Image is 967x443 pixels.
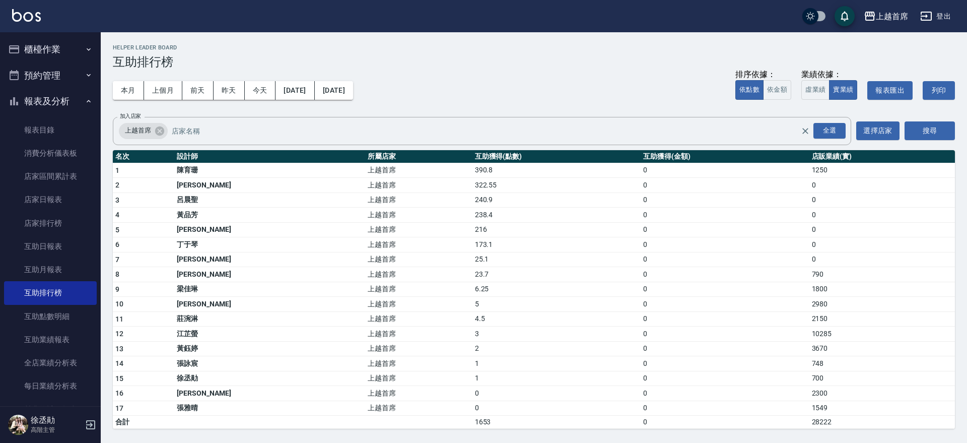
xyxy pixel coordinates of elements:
[4,351,97,374] a: 全店業績分析表
[4,188,97,211] a: 店家日報表
[867,81,913,100] button: 報表匯出
[811,121,848,141] button: Open
[115,389,124,397] span: 16
[115,374,124,383] span: 15
[809,193,955,208] td: 0
[472,341,641,356] td: 2
[809,401,955,416] td: 1549
[641,208,809,223] td: 0
[174,341,365,356] td: 黃鈺婷
[735,80,764,100] button: 依點數
[472,297,641,312] td: 5
[315,81,353,100] button: [DATE]
[182,81,214,100] button: 前天
[365,311,472,327] td: 上越首席
[174,222,365,237] td: [PERSON_NAME]
[115,226,119,234] span: 5
[472,178,641,193] td: 322.55
[214,81,245,100] button: 昨天
[4,118,97,142] a: 報表目錄
[905,121,955,140] button: 搜尋
[115,211,119,219] span: 4
[169,122,818,140] input: 店家名稱
[115,181,119,189] span: 2
[472,222,641,237] td: 216
[113,150,174,163] th: 名次
[365,237,472,252] td: 上越首席
[641,222,809,237] td: 0
[641,150,809,163] th: 互助獲得(金額)
[809,371,955,386] td: 700
[472,311,641,327] td: 4.5
[472,252,641,267] td: 25.1
[174,252,365,267] td: [PERSON_NAME]
[809,267,955,282] td: 790
[365,163,472,178] td: 上越首席
[641,311,809,327] td: 0
[113,55,955,69] h3: 互助排行榜
[809,252,955,267] td: 0
[472,282,641,297] td: 6.25
[365,401,472,416] td: 上越首席
[365,371,472,386] td: 上越首席
[813,123,846,139] div: 全選
[365,386,472,401] td: 上越首席
[174,282,365,297] td: 梁佳琳
[641,401,809,416] td: 0
[809,163,955,178] td: 1250
[809,416,955,429] td: 28222
[4,374,97,398] a: 每日業績分析表
[472,401,641,416] td: 0
[120,112,141,120] label: 加入店家
[801,70,857,80] div: 業績依據：
[115,270,119,278] span: 8
[4,165,97,188] a: 店家區間累計表
[119,125,157,136] span: 上越首席
[472,193,641,208] td: 240.9
[115,345,124,353] span: 13
[115,315,124,323] span: 11
[641,356,809,371] td: 0
[856,121,900,140] button: 選擇店家
[916,7,955,26] button: 登出
[641,237,809,252] td: 0
[809,297,955,312] td: 2980
[641,178,809,193] td: 0
[809,208,955,223] td: 0
[641,416,809,429] td: 0
[472,208,641,223] td: 238.4
[4,305,97,328] a: 互助點數明細
[115,240,119,248] span: 6
[829,80,857,100] button: 實業績
[798,124,812,138] button: Clear
[641,252,809,267] td: 0
[809,150,955,163] th: 店販業績(實)
[365,150,472,163] th: 所屬店家
[174,371,365,386] td: 徐丞勛
[809,311,955,327] td: 2150
[115,196,119,204] span: 3
[641,163,809,178] td: 0
[12,9,41,22] img: Logo
[115,300,124,308] span: 10
[115,285,119,293] span: 9
[115,256,119,264] span: 7
[472,356,641,371] td: 1
[472,150,641,163] th: 互助獲得(點數)
[174,237,365,252] td: 丁于琴
[4,328,97,351] a: 互助業績報表
[113,416,174,429] td: 合計
[4,235,97,258] a: 互助日報表
[641,371,809,386] td: 0
[115,330,124,338] span: 12
[174,356,365,371] td: 張詠宸
[763,80,791,100] button: 依金額
[641,267,809,282] td: 0
[641,193,809,208] td: 0
[4,258,97,281] a: 互助月報表
[735,70,791,80] div: 排序依據：
[174,178,365,193] td: [PERSON_NAME]
[115,359,124,367] span: 14
[119,123,168,139] div: 上越首席
[472,163,641,178] td: 390.8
